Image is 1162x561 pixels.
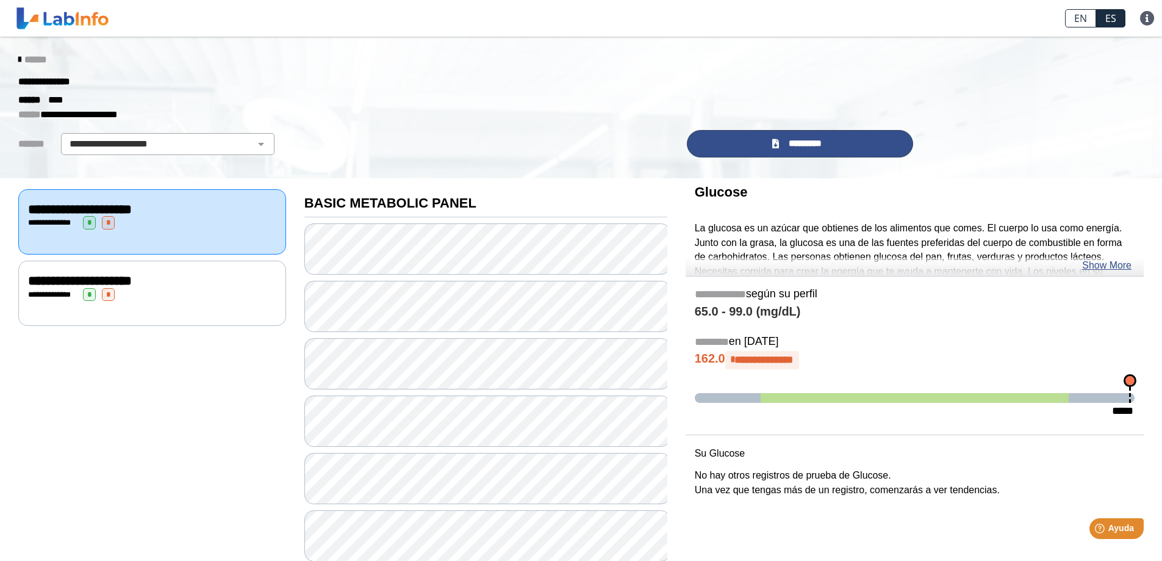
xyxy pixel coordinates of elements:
[1082,258,1132,273] a: Show More
[695,305,1135,319] h4: 65.0 - 99.0 (mg/dL)
[304,195,476,211] b: BASIC METABOLIC PANEL
[695,288,1135,302] h5: según su perfil
[695,446,1135,461] p: Su Glucose
[695,184,748,200] b: Glucose
[695,351,1135,369] h4: 162.0
[1053,513,1149,548] iframe: Help widget launcher
[695,468,1135,498] p: No hay otros registros de prueba de Glucose. Una vez que tengas más de un registro, comenzarás a ...
[1096,9,1125,27] a: ES
[695,221,1135,309] p: La glucosa es un azúcar que obtienes de los alimentos que comes. El cuerpo lo usa como energía. J...
[1065,9,1096,27] a: EN
[695,335,1135,349] h5: en [DATE]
